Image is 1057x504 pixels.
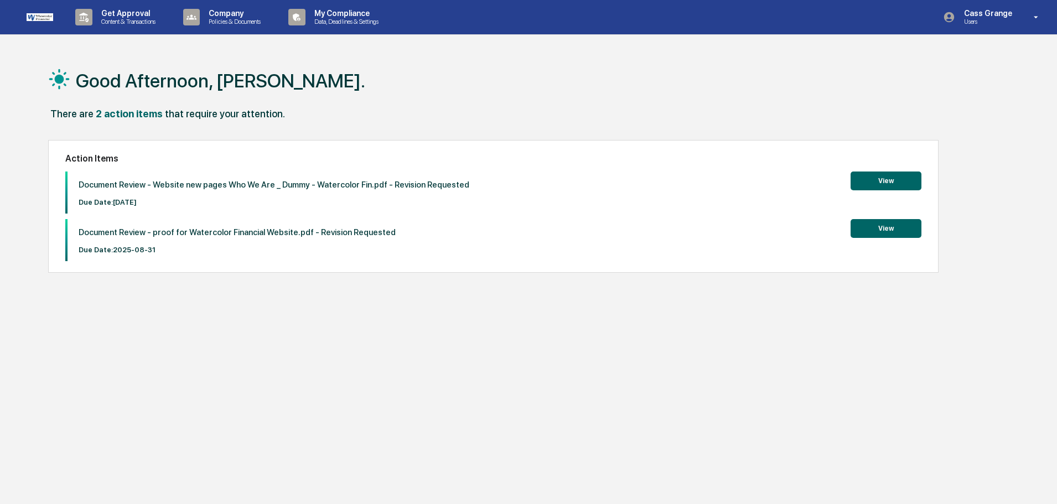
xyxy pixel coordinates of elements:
[851,175,921,185] a: View
[200,9,266,18] p: Company
[851,172,921,190] button: View
[851,219,921,238] button: View
[96,108,163,119] div: 2 action items
[305,9,384,18] p: My Compliance
[92,9,161,18] p: Get Approval
[79,227,396,237] p: Document Review - proof for Watercolor Financial Website.pdf - Revision Requested
[79,198,469,206] p: Due Date: [DATE]
[200,18,266,25] p: Policies & Documents
[65,153,921,164] h2: Action Items
[79,246,396,254] p: Due Date: 2025-08-31
[27,13,53,22] img: logo
[851,222,921,233] a: View
[92,18,161,25] p: Content & Transactions
[79,180,469,190] p: Document Review - Website new pages Who We Are _ Dummy - Watercolor Fin.pdf - Revision Requested
[305,18,384,25] p: Data, Deadlines & Settings
[50,108,94,119] div: There are
[955,9,1018,18] p: Cass Grange
[76,70,365,92] h1: Good Afternoon, [PERSON_NAME].
[165,108,285,119] div: that require your attention.
[955,18,1018,25] p: Users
